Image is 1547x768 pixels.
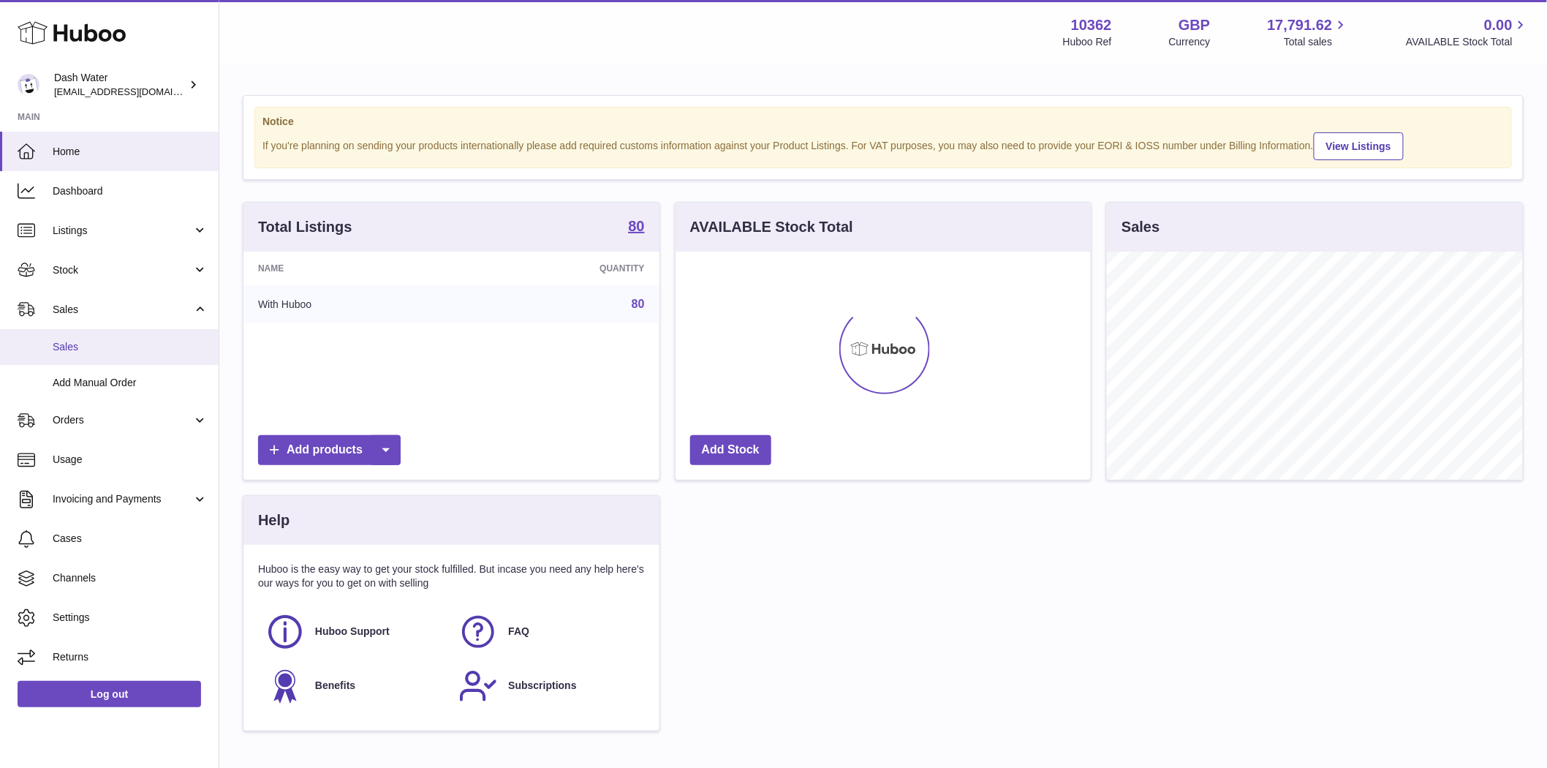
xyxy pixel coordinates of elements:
[53,224,192,238] span: Listings
[53,611,208,625] span: Settings
[53,650,208,664] span: Returns
[262,115,1504,129] strong: Notice
[53,263,192,277] span: Stock
[53,532,208,546] span: Cases
[53,303,192,317] span: Sales
[258,511,290,530] h3: Help
[1169,35,1211,49] div: Currency
[628,219,644,236] a: 80
[53,571,208,585] span: Channels
[1122,217,1160,237] h3: Sales
[315,625,390,639] span: Huboo Support
[1267,15,1332,35] span: 17,791.62
[243,252,463,285] th: Name
[53,413,192,427] span: Orders
[1071,15,1112,35] strong: 10362
[54,71,186,99] div: Dash Water
[54,86,215,97] span: [EMAIL_ADDRESS][DOMAIN_NAME]
[508,625,529,639] span: FAQ
[265,666,444,706] a: Benefits
[1406,15,1529,49] a: 0.00 AVAILABLE Stock Total
[53,492,192,506] span: Invoicing and Payments
[18,681,201,707] a: Log out
[265,612,444,652] a: Huboo Support
[53,453,208,467] span: Usage
[1284,35,1349,49] span: Total sales
[53,376,208,390] span: Add Manual Order
[243,285,463,323] td: With Huboo
[458,612,637,652] a: FAQ
[690,217,853,237] h3: AVAILABLE Stock Total
[458,666,637,706] a: Subscriptions
[262,130,1504,160] div: If you're planning on sending your products internationally please add required customs informati...
[628,219,644,233] strong: 80
[1314,132,1404,160] a: View Listings
[1484,15,1513,35] span: 0.00
[258,217,352,237] h3: Total Listings
[1179,15,1210,35] strong: GBP
[632,298,645,310] a: 80
[18,74,39,96] img: internalAdmin-10362@internal.huboo.com
[53,184,208,198] span: Dashboard
[1063,35,1112,49] div: Huboo Ref
[508,679,576,693] span: Subscriptions
[1406,35,1529,49] span: AVAILABLE Stock Total
[258,435,401,465] a: Add products
[690,435,771,465] a: Add Stock
[53,145,208,159] span: Home
[315,679,355,693] span: Benefits
[1267,15,1349,49] a: 17,791.62 Total sales
[258,562,645,590] p: Huboo is the easy way to get your stock fulfilled. But incase you need any help here's our ways f...
[463,252,659,285] th: Quantity
[53,340,208,354] span: Sales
